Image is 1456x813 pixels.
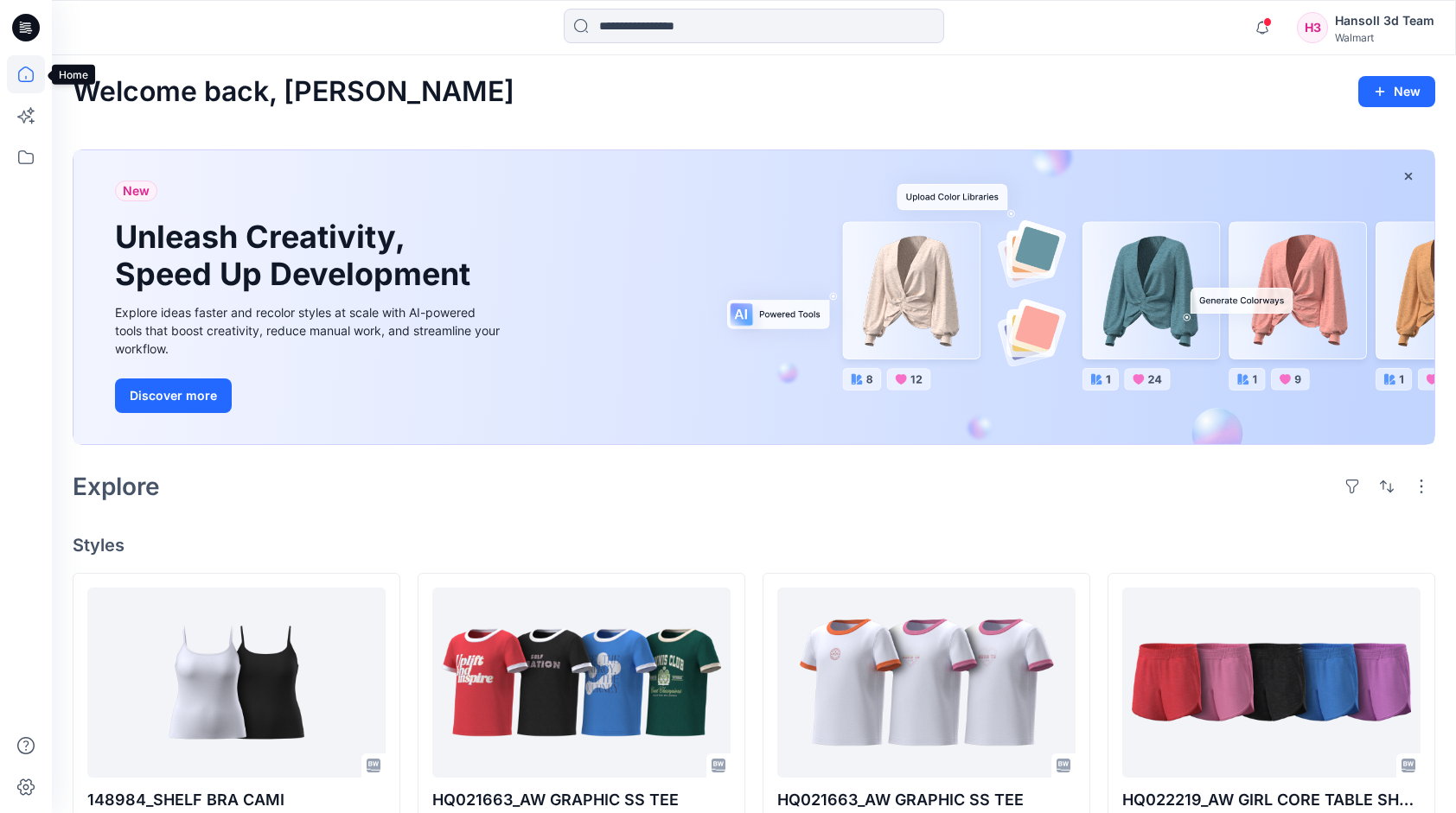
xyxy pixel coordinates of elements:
button: Discover more [115,378,232,413]
a: HQ021663_AW GRAPHIC SS TEE [432,588,731,778]
span: New [123,181,150,201]
h1: Unleash Creativity, Speed Up Development [115,219,478,293]
h4: Styles [73,535,1435,556]
a: HQ021663_AW GRAPHIC SS TEE [777,588,1076,778]
div: Explore ideas faster and recolor styles at scale with AI-powered tools that boost creativity, red... [115,303,504,358]
h2: Welcome back, [PERSON_NAME] [73,76,514,108]
p: HQ021663_AW GRAPHIC SS TEE [432,788,731,812]
a: HQ022219_AW GIRL CORE TABLE SHORT [1122,588,1421,778]
div: H3 [1297,12,1328,43]
a: Discover more [115,378,504,413]
a: 148984_SHELF BRA CAMI [87,588,386,778]
p: HQ022219_AW GIRL CORE TABLE SHORT [1122,788,1421,812]
div: Walmart [1335,31,1434,44]
p: 148984_SHELF BRA CAMI [87,788,386,812]
button: New [1358,76,1435,107]
p: HQ021663_AW GRAPHIC SS TEE [777,788,1076,812]
div: Hansoll 3d Team [1335,10,1434,31]
h2: Explore [73,473,160,500]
